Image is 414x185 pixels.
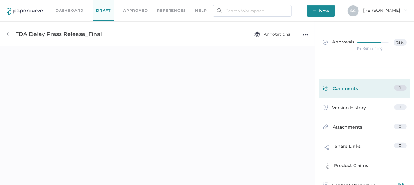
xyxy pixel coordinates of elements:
a: Dashboard [56,7,84,14]
div: Version History [323,104,366,113]
span: 1 [400,105,401,109]
a: Attachments0 [323,124,407,133]
div: Product Claims [323,162,368,171]
span: Approvals [323,39,355,46]
img: plus-white.e19ec114.svg [313,9,316,12]
img: papercurve-logo-colour.7244d18c.svg [7,8,43,15]
a: References [157,7,186,14]
img: claims-icon.71597b81.svg [323,163,330,169]
div: help [195,7,207,14]
img: share-link-icon.af96a55c.svg [323,143,330,153]
img: approved-grey.341b8de9.svg [323,40,328,45]
button: New [307,5,335,17]
div: Share Links [323,143,361,155]
img: annotation-layers.cc6d0e6b.svg [254,31,260,37]
button: Annotations [248,28,296,40]
a: Comments1 [323,85,407,95]
div: Comments [323,85,358,95]
span: 75% [394,39,407,46]
div: Attachments [323,124,363,133]
a: Version History1 [323,104,407,113]
span: Annotations [254,31,290,37]
img: comment-icon-green.53608309.svg [323,86,328,93]
div: FDA Delay Press Release_Final [15,28,102,40]
span: 0 [399,124,402,129]
span: 1 [400,85,401,90]
span: New [313,5,329,17]
img: attachments-icon.0dd0e375.svg [323,124,328,131]
img: search.bf03fe8b.svg [217,8,222,13]
img: versions-icon.ee5af6b0.svg [323,105,328,111]
a: Share Links0 [323,143,407,155]
span: 0 [399,143,402,148]
a: Product Claims [323,162,407,171]
img: back-arrow-grey.72011ae3.svg [7,31,12,37]
a: Approved [123,7,148,14]
span: [PERSON_NAME] [363,7,407,13]
div: ●●● [303,30,308,39]
i: arrow_right [403,8,407,12]
a: Approvals75% [319,33,410,57]
input: Search Workspace [213,5,292,17]
span: S C [351,8,356,13]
